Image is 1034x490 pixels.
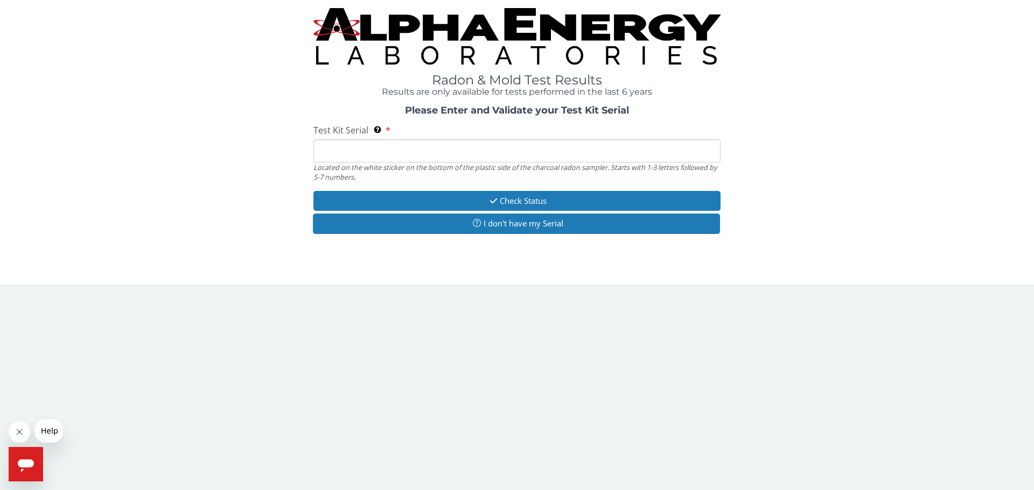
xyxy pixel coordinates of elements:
div: Located on the white sticker on the bottom of the plastic side of the charcoal radon sampler. Sta... [313,162,721,182]
iframe: Message from company [34,419,63,443]
span: Test Kit Serial [313,124,368,136]
strong: Please Enter and Validate your Test Kit Serial [405,104,629,116]
img: TightCrop.jpg [313,8,721,65]
iframe: Button to launch messaging window [9,447,43,481]
h4: Results are only available for tests performed in the last 6 years [313,87,721,97]
iframe: Close message [9,421,30,443]
button: Check Status [313,191,721,211]
button: I don't have my Serial [313,214,720,233]
h1: Radon & Mold Test Results [313,73,721,87]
